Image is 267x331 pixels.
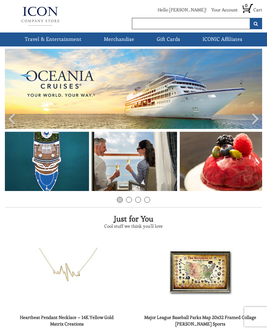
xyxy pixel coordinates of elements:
[117,197,123,203] a: 1
[243,7,262,13] a: 0 Cart
[126,197,132,203] a: 2
[154,32,183,46] a: Gift Cards
[211,7,238,13] a: Your Account
[135,197,141,203] a: 3
[22,32,84,46] a: Travel & Entertainment
[5,214,262,224] h2: Just for You
[5,224,262,229] h3: Cool stuff we think you'll love
[168,248,233,297] img: Major League Baseball Parks Map 20x32 Framed Collage
[20,314,114,327] a: Heartbeat Pendant Necklace – 14K Yellow GoldMatrix Creations
[5,49,262,191] img: Oceania
[34,248,99,297] img: Heartbeat Pendant Necklace – 14K Yellow Gold
[144,197,150,203] a: 4
[101,32,137,46] a: Merchandise
[200,32,245,46] a: ICONIC Affiliates
[153,6,206,16] li: Hello [PERSON_NAME]!
[144,314,256,327] a: Major League Baseball Parks Map 20x32 Framed Collage[PERSON_NAME] Sports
